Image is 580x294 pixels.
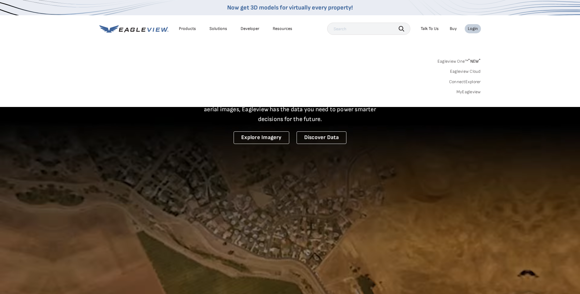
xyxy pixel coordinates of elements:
div: Login [468,26,478,31]
a: Buy [450,26,457,31]
p: A new era starts here. Built on more than 3.5 billion high-resolution aerial images, Eagleview ha... [197,95,384,124]
a: Eagleview Cloud [450,69,481,74]
div: Products [179,26,196,31]
a: ConnectExplorer [449,79,481,85]
a: Discover Data [297,131,346,144]
a: Now get 3D models for virtually every property! [227,4,353,11]
a: Developer [241,26,259,31]
div: Resources [273,26,292,31]
div: Talk To Us [421,26,439,31]
a: MyEagleview [456,89,481,95]
input: Search [327,23,410,35]
span: NEW [468,59,481,64]
div: Solutions [209,26,227,31]
a: Explore Imagery [234,131,289,144]
a: Eagleview One™*NEW* [438,57,481,64]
